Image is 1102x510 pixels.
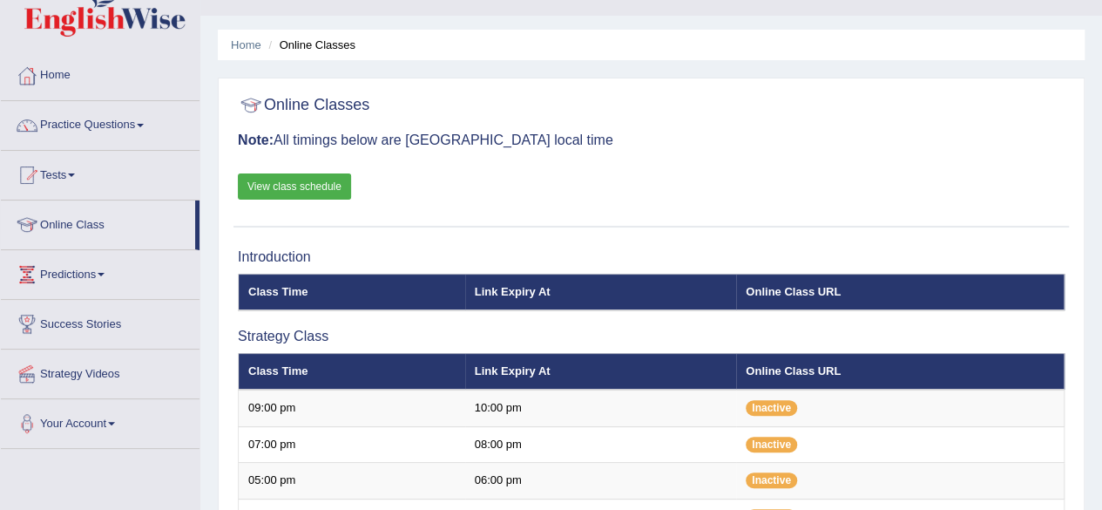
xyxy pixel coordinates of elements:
[238,173,351,200] a: View class schedule
[238,329,1065,344] h3: Strategy Class
[736,274,1064,310] th: Online Class URL
[239,390,465,426] td: 09:00 pm
[1,151,199,194] a: Tests
[1,250,199,294] a: Predictions
[465,390,737,426] td: 10:00 pm
[231,38,261,51] a: Home
[238,92,369,119] h2: Online Classes
[239,426,465,463] td: 07:00 pm
[239,463,465,500] td: 05:00 pm
[746,437,797,452] span: Inactive
[239,353,465,390] th: Class Time
[238,249,1065,265] h3: Introduction
[465,463,737,500] td: 06:00 pm
[238,133,274,147] b: Note:
[1,51,199,95] a: Home
[1,201,195,244] a: Online Class
[1,300,199,343] a: Success Stories
[736,353,1064,390] th: Online Class URL
[1,399,199,443] a: Your Account
[465,274,737,310] th: Link Expiry At
[746,400,797,416] span: Inactive
[239,274,465,310] th: Class Time
[465,426,737,463] td: 08:00 pm
[1,101,199,145] a: Practice Questions
[264,37,355,53] li: Online Classes
[1,350,199,393] a: Strategy Videos
[238,133,1065,148] h3: All timings below are [GEOGRAPHIC_DATA] local time
[465,353,737,390] th: Link Expiry At
[746,473,797,488] span: Inactive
